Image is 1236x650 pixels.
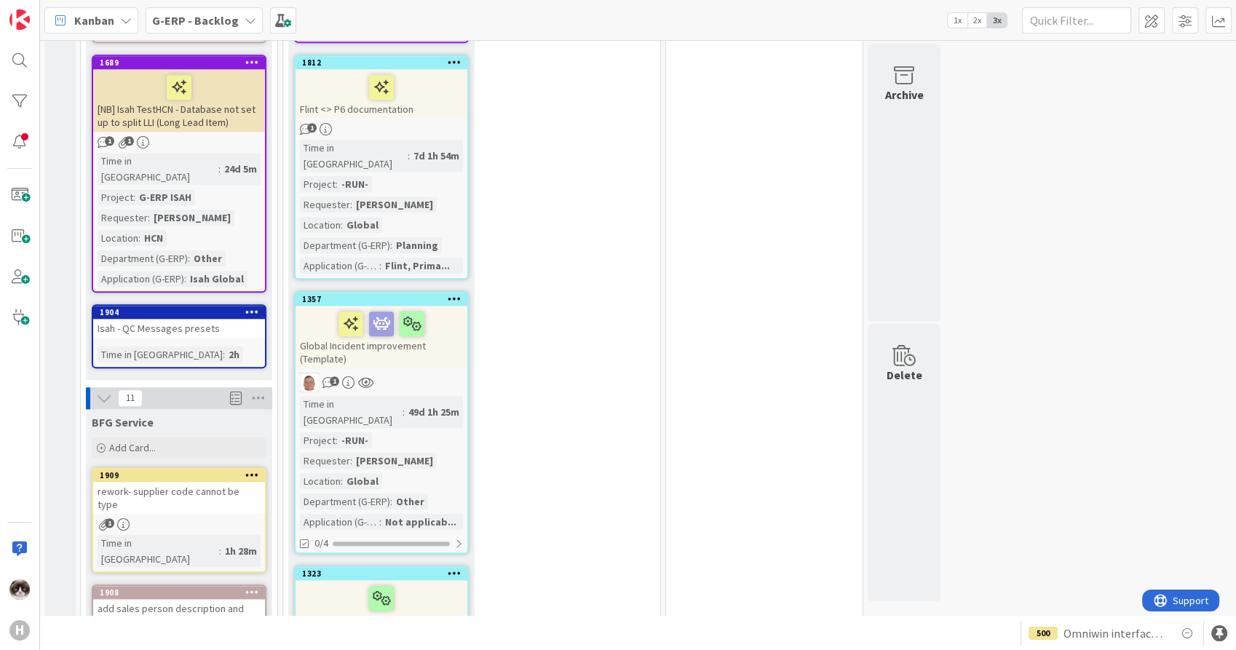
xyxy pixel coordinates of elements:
span: : [336,176,338,192]
div: Time in [GEOGRAPHIC_DATA] [300,396,403,428]
div: Not applicab... [381,514,460,530]
span: 1x [948,13,967,28]
span: Add Card... [109,441,156,454]
div: Planning [392,237,442,253]
a: 1812Flint <> P6 documentationTime in [GEOGRAPHIC_DATA]:7d 1h 54mProject:-RUN-Requester:[PERSON_NA... [294,55,469,280]
div: 7d 1h 54m [410,148,463,164]
span: : [188,250,190,266]
img: Kv [9,579,30,600]
span: Support [31,2,66,20]
a: 1909rework- supplier code cannot be typeTime in [GEOGRAPHIC_DATA]:1h 28m [92,467,266,573]
div: Isah Global [186,271,247,287]
input: Quick Filter... [1022,7,1131,33]
div: Delete [887,366,922,384]
span: 1 [105,518,114,528]
span: : [379,514,381,530]
div: Flint <> P6 documentation [296,69,467,119]
div: Other [190,250,226,266]
div: 1689 [100,58,265,68]
div: 1909 [100,470,265,480]
div: [NB] Isah TestHCN - Database not set up to split LLI (Long Lead Item) [93,69,265,132]
span: 1 [307,123,317,132]
span: 11 [118,389,143,407]
div: HCN [140,230,167,246]
span: 3x [987,13,1007,28]
div: Location [300,473,341,489]
div: [PERSON_NAME] [150,210,234,226]
div: Project [300,432,336,448]
span: : [148,210,150,226]
span: : [341,473,343,489]
span: Omniwin interface HCN Test [1063,625,1167,642]
div: Department (G-ERP) [300,237,390,253]
div: Global [343,217,382,233]
span: : [184,271,186,287]
span: 1 [330,376,339,386]
div: 1357 [296,293,467,306]
a: 1689[NB] Isah TestHCN - Database not set up to split LLI (Long Lead Item)Time in [GEOGRAPHIC_DATA... [92,55,266,293]
img: Visit kanbanzone.com [9,9,30,30]
div: Application (G-ERP) [300,514,379,530]
div: H [9,620,30,641]
span: : [138,230,140,246]
div: Project [300,176,336,192]
span: : [336,432,338,448]
div: 1h 28m [221,543,261,559]
span: 1 [105,136,114,146]
div: 1909 [93,469,265,482]
span: 1 [124,136,134,146]
div: 1908add sales person description and responsible description in the [93,586,265,631]
b: G-ERP - Backlog [152,13,239,28]
span: : [379,258,381,274]
div: 1357Global Incident improvement (Template) [296,293,467,368]
div: Global Incident improvement (Template) [296,306,467,368]
div: Requester [300,453,350,469]
div: Location [98,230,138,246]
span: : [408,148,410,164]
div: 1812Flint <> P6 documentation [296,56,467,119]
div: Isah - QC Messages presets [93,319,265,338]
div: 1812 [296,56,467,69]
div: Requester [300,197,350,213]
div: Other [392,494,428,510]
div: Time in [GEOGRAPHIC_DATA] [98,346,223,362]
div: -RUN- [338,432,372,448]
span: Kanban [74,12,114,29]
div: Project [98,189,133,205]
span: : [403,404,405,420]
div: Time in [GEOGRAPHIC_DATA] [98,535,219,567]
div: Application (G-ERP) [300,258,379,274]
div: Time in [GEOGRAPHIC_DATA] [300,140,408,172]
span: : [223,346,225,362]
div: 1323 [302,568,467,579]
div: Application (G-ERP) [98,271,184,287]
div: 500 [1029,627,1058,640]
span: : [341,217,343,233]
div: G-ERP ISAH [135,189,195,205]
div: Archive [885,86,924,103]
div: 1357 [302,294,467,304]
div: add sales person description and responsible description in the [93,599,265,631]
div: 1904Isah - QC Messages presets [93,306,265,338]
div: Flint, Prima... [381,258,453,274]
div: [PERSON_NAME] [352,453,437,469]
div: 2h [225,346,243,362]
div: lD [296,373,467,392]
span: 0/4 [314,536,328,551]
div: -RUN- [338,176,372,192]
div: [PERSON_NAME] [352,197,437,213]
div: 1908 [93,586,265,599]
div: Department (G-ERP) [300,494,390,510]
div: 49d 1h 25m [405,404,463,420]
div: 1323 [296,567,467,580]
div: 1908 [100,587,265,598]
div: Global [343,473,382,489]
div: rework- supplier code cannot be type [93,482,265,514]
div: 1689 [93,56,265,69]
div: 24d 5m [221,161,261,177]
div: Time in [GEOGRAPHIC_DATA] [98,153,218,185]
span: : [219,543,221,559]
span: : [133,189,135,205]
div: 1909rework- supplier code cannot be type [93,469,265,514]
div: Location [300,217,341,233]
